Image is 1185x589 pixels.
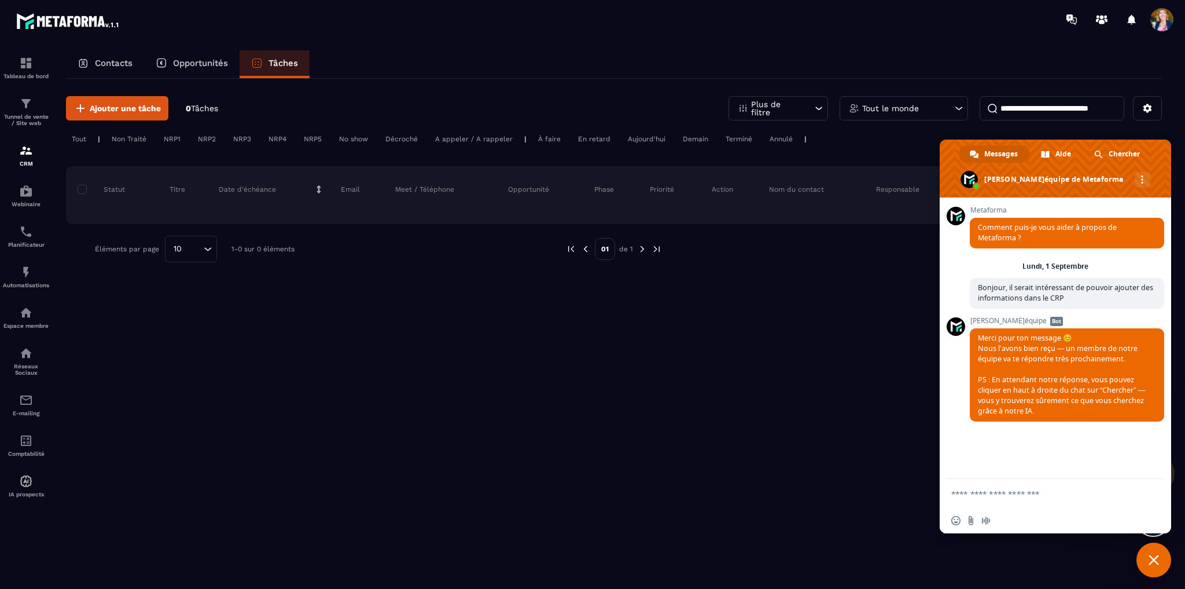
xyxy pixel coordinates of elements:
input: Search for option [186,243,201,255]
span: Bot [1050,317,1063,326]
a: accountantaccountantComptabilité [3,425,49,466]
p: 0 [186,103,218,114]
a: formationformationTunnel de vente / Site web [3,88,49,135]
div: Tout [66,132,92,146]
p: Statut [80,185,125,194]
p: CRM [3,160,49,167]
div: Demain [677,132,714,146]
img: formation [19,144,33,158]
button: Ajouter une tâche [66,96,168,120]
p: Planificateur [3,242,49,248]
div: NRP1 [158,132,186,146]
div: NRP4 [263,132,292,146]
span: Comment puis-je vous aider à propos de Metaforma ? [978,222,1117,243]
p: Tableau de bord [3,73,49,79]
p: Réseaux Sociaux [3,363,49,376]
p: Comptabilité [3,451,49,457]
div: Annulé [764,132,798,146]
img: scheduler [19,225,33,239]
span: Ajouter une tâche [90,103,161,114]
p: de 1 [619,244,633,254]
img: logo [16,10,120,31]
img: next [637,244,647,254]
p: Webinaire [3,201,49,207]
p: Titre [170,185,185,194]
p: Espace membre [3,323,49,329]
p: Tout le monde [862,104,919,112]
div: NRP3 [227,132,257,146]
img: automations [19,184,33,198]
a: Tâches [240,50,310,78]
img: automations [19,474,33,488]
img: social-network [19,346,33,360]
a: automationsautomationsAutomatisations [3,257,49,297]
a: formationformationTableau de bord [3,47,49,88]
span: Aide [1055,145,1071,163]
span: Merci pour ton message 😊 Nous l’avons bien reçu — un membre de notre équipe va te répondre très p... [978,333,1145,416]
p: Tunnel de vente / Site web [3,114,49,126]
p: Meet / Téléphone [395,185,454,194]
span: Chercher [1109,145,1140,163]
img: formation [19,56,33,70]
div: No show [333,132,374,146]
p: Date d’échéance [219,185,276,194]
span: Message audio [981,516,991,525]
p: | [804,135,807,143]
p: Responsable [876,185,919,194]
img: email [19,393,33,407]
div: Aujourd'hui [622,132,671,146]
span: Bonjour, il serait intéressant de pouvoir ajouter des informations dans le CRP [978,283,1153,303]
span: Insérer un emoji [951,516,960,525]
p: Plus de filtre [751,100,802,116]
div: Terminé [720,132,758,146]
span: Envoyer un fichier [966,516,976,525]
a: social-networksocial-networkRéseaux Sociaux [3,338,49,385]
a: Fermer le chat [1136,543,1171,577]
span: Metaforma [970,206,1164,214]
p: 1-0 sur 0 éléments [231,245,295,253]
p: Tâches [268,58,298,68]
div: Non Traité [106,132,152,146]
div: Lundi, 1 Septembre [1022,263,1088,270]
div: En retard [572,132,616,146]
img: accountant [19,434,33,448]
img: formation [19,97,33,111]
div: Search for option [165,236,217,262]
img: automations [19,265,33,279]
a: schedulerschedulerPlanificateur [3,216,49,257]
span: Messages [984,145,1018,163]
div: NRP2 [192,132,222,146]
span: 10 [170,243,186,255]
img: next [652,244,662,254]
div: NRP5 [298,132,327,146]
p: | [98,135,100,143]
a: formationformationCRM [3,135,49,175]
div: A appeler / A rappeler [429,132,518,146]
p: IA prospects [3,491,49,497]
p: Éléments par page [95,245,159,253]
a: automationsautomationsEspace membre [3,297,49,338]
a: Chercher [1084,145,1151,163]
p: Priorité [650,185,674,194]
img: automations [19,306,33,320]
p: 01 [595,238,615,260]
p: Contacts [95,58,133,68]
p: E-mailing [3,410,49,416]
p: Opportunité [508,185,549,194]
img: prev [566,244,576,254]
div: Décroché [380,132,424,146]
a: Contacts [66,50,144,78]
p: Action [712,185,733,194]
a: automationsautomationsWebinaire [3,175,49,216]
p: Automatisations [3,282,49,288]
textarea: Entrez votre message... [951,479,1136,508]
a: Messages [959,145,1029,163]
div: À faire [532,132,566,146]
p: Phase [594,185,614,194]
p: Opportunités [173,58,228,68]
p: Email [341,185,360,194]
a: Opportunités [144,50,240,78]
span: [PERSON_NAME]équipe [970,317,1164,325]
a: emailemailE-mailing [3,385,49,425]
p: | [524,135,527,143]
